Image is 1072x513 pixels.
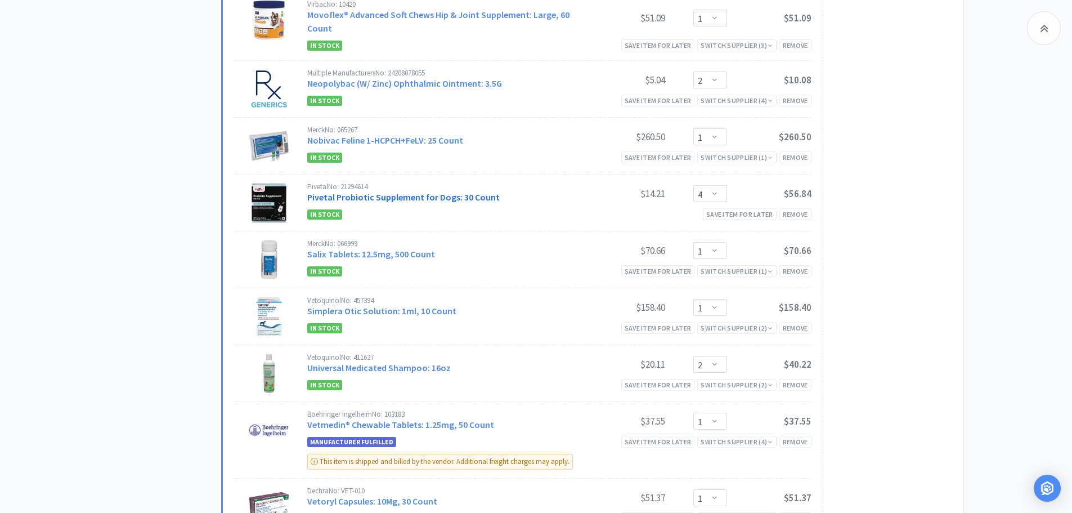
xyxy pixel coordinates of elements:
div: $158.40 [581,301,665,314]
span: $37.55 [784,415,811,427]
div: $14.21 [581,187,665,200]
span: In Stock [307,153,342,163]
div: $5.04 [581,73,665,87]
div: Remove [779,151,811,163]
div: Remove [779,95,811,106]
div: Virbac No: 10420 [307,1,581,8]
div: Remove [779,379,811,391]
div: Remove [779,265,811,277]
span: $70.66 [784,244,811,257]
span: $51.37 [784,492,811,504]
div: Pivetal No: 21294614 [307,183,581,190]
div: Switch Supplier ( 2 ) [701,323,773,333]
div: Save item for later [621,95,695,106]
div: Save item for later [621,436,695,448]
div: Open Intercom Messenger [1034,475,1061,502]
img: b27b511ed3f14f48a7625ffd0fe7a65c_76519.jpeg [249,354,289,393]
div: Save item for later [621,39,695,51]
img: 6f13b41a3ea8489286061b5452956c71_522938.jpeg [249,297,289,336]
div: $70.66 [581,244,665,257]
div: Switch Supplier ( 4 ) [701,436,773,447]
img: ab9eaa8c9746416e82d90a53b9728e77_514093.jpeg [249,1,289,40]
div: Save item for later [621,379,695,391]
span: $158.40 [779,301,811,314]
span: In Stock [307,323,342,333]
div: Merck No: 066999 [307,240,581,247]
div: Save item for later [703,208,777,220]
span: $40.22 [784,358,811,371]
span: $56.84 [784,188,811,200]
span: In Stock [307,266,342,276]
img: 88845edb7a0e42049e9ab8f68e9e14eb_316689.jpeg [249,183,289,222]
div: Remove [779,208,811,220]
div: Switch Supplier ( 1 ) [701,152,773,163]
div: $51.37 [581,491,665,505]
div: $20.11 [581,358,665,371]
div: Save item for later [621,151,695,163]
div: Vetoquinol No: 411627 [307,354,581,361]
span: $51.09 [784,12,811,24]
div: $260.50 [581,130,665,144]
div: Save item for later [621,322,695,334]
a: Neopolybac (W/ Zinc) Ophthalmic Ointment: 3.5G [307,78,502,89]
span: In Stock [307,96,342,106]
div: Remove [779,322,811,334]
div: $37.55 [581,414,665,428]
div: Switch Supplier ( 3 ) [701,40,773,51]
span: Manufacturer Fulfilled [307,437,396,447]
div: Multiple Manufacturers No: 24208078055 [307,69,581,77]
div: This item is shipped and billed by the vendor. Additional freight charges may apply. [307,454,573,470]
div: Switch Supplier ( 4 ) [701,95,773,106]
a: Universal Medicated Shampoo: 16oz [307,362,451,373]
span: $260.50 [779,131,811,143]
img: 84cbbd64d16048f0922a4301c5e93fef_49448.jpeg [249,240,289,279]
div: Vetoquinol No: 457394 [307,297,581,304]
div: Merck No: 065267 [307,126,581,133]
a: Vetoryl Capsules: 10Mg, 30 Count [307,496,437,507]
div: $51.09 [581,11,665,25]
img: e77b2161dbd84d7c94f9a1f40eaa50ef_492335.jpeg [249,126,289,166]
div: Save item for later [621,265,695,277]
div: Boehringer Ingelheim No: 103183 [307,411,581,418]
div: Remove [779,436,811,448]
span: In Stock [307,41,342,51]
a: Salix Tablets: 12.5mg, 500 Count [307,248,435,260]
span: $10.08 [784,74,811,86]
a: Simplera Otic Solution: 1ml, 10 Count [307,305,456,316]
div: Remove [779,39,811,51]
span: In Stock [307,209,342,220]
div: Switch Supplier ( 2 ) [701,380,773,390]
div: Dechra No: VET-010 [307,487,581,494]
a: Pivetal Probiotic Supplement for Dogs: 30 Count [307,191,500,203]
a: Vetmedin® Chewable Tablets: 1.25mg, 50 Count [307,419,494,430]
span: In Stock [307,380,342,390]
div: Switch Supplier ( 1 ) [701,266,773,276]
a: Nobivac Feline 1-HCPCH+FeLV: 25 Count [307,135,463,146]
img: 9bec9225afc6455b900249ffe57a3224_286037.jpeg [249,411,289,450]
img: b8483f5d1b554f988deeb55c291e7d4c_575433.jpeg [249,69,289,109]
a: Movoflex® Advanced Soft Chews Hip & Joint Supplement: Large, 60 Count [307,9,569,34]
